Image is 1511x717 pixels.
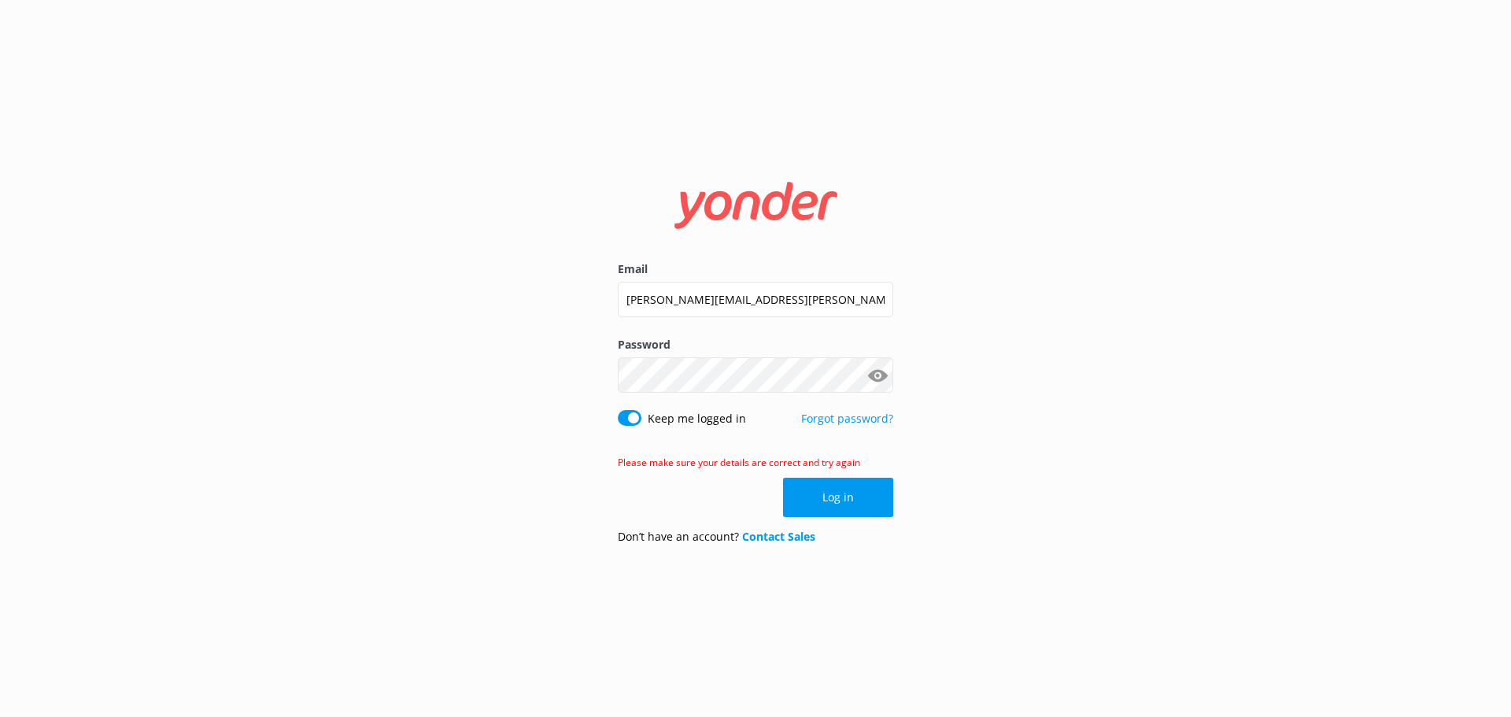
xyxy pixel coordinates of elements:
[801,411,893,426] a: Forgot password?
[618,336,893,353] label: Password
[618,261,893,278] label: Email
[783,478,893,517] button: Log in
[742,529,815,544] a: Contact Sales
[618,282,893,317] input: user@emailaddress.com
[618,456,860,469] span: Please make sure your details are correct and try again
[648,410,746,427] label: Keep me logged in
[862,360,893,391] button: Show password
[618,528,815,545] p: Don’t have an account?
